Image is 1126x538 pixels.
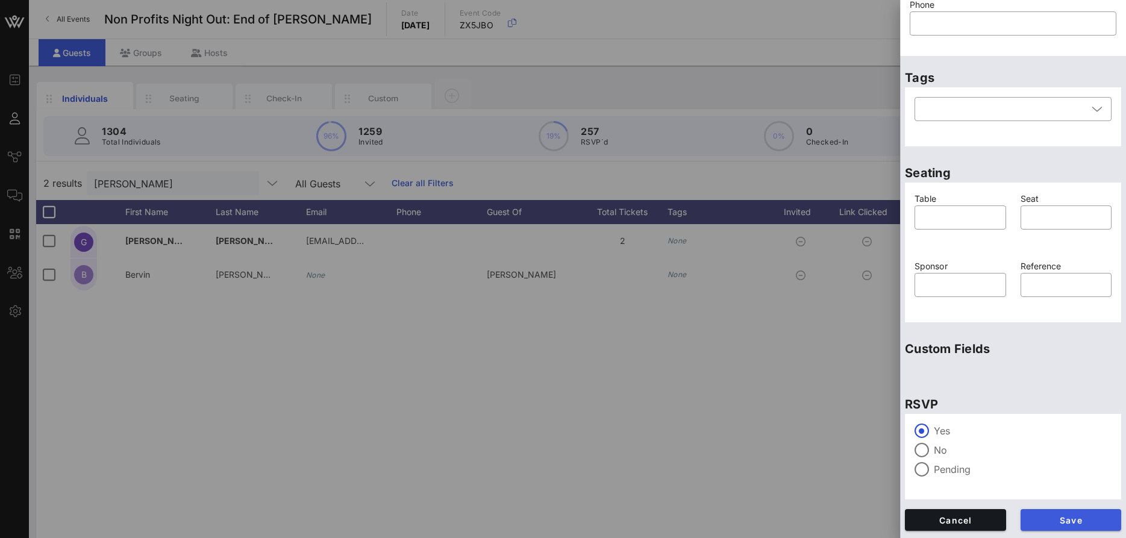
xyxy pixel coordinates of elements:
[1021,192,1112,205] p: Seat
[905,395,1121,414] p: RSVP
[934,463,1112,475] label: Pending
[905,163,1121,183] p: Seating
[905,68,1121,87] p: Tags
[1021,509,1122,531] button: Save
[915,515,996,525] span: Cancel
[905,339,1121,358] p: Custom Fields
[934,425,1112,437] label: Yes
[934,444,1112,456] label: No
[905,509,1006,531] button: Cancel
[1030,515,1112,525] span: Save
[915,192,1006,205] p: Table
[1021,260,1112,273] p: Reference
[915,260,1006,273] p: Sponsor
